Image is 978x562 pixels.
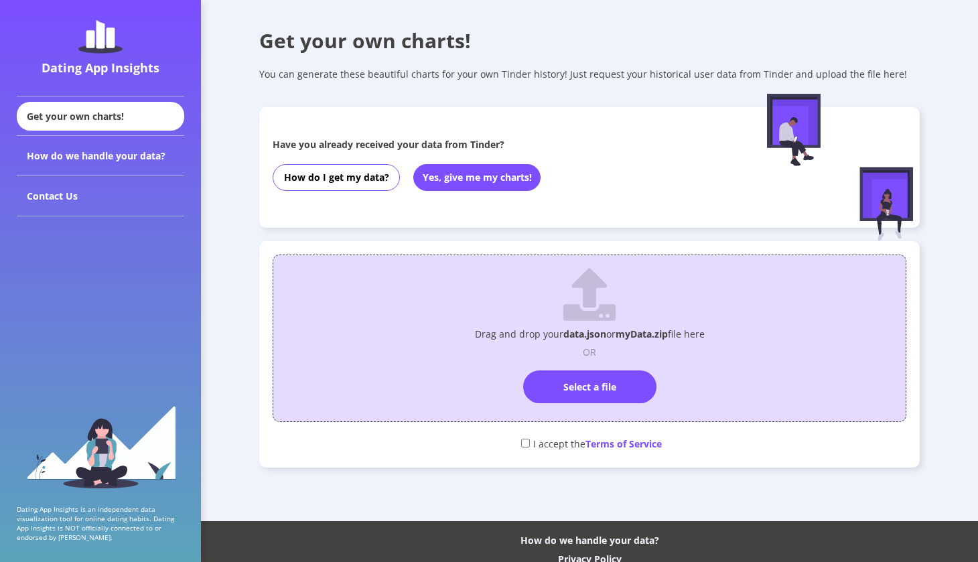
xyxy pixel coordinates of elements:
[259,68,920,80] div: You can generate these beautiful charts for your own Tinder history! Just request your historical...
[259,27,920,54] div: Get your own charts!
[17,136,184,176] div: How do we handle your data?
[523,370,656,403] label: Select a file
[273,432,906,454] div: I accept the
[616,328,668,340] span: myData.zip
[20,60,181,76] div: Dating App Insights
[413,164,541,191] button: Yes, give me my charts!
[273,164,400,191] button: How do I get my data?
[25,405,176,488] img: sidebar_girl.91b9467e.svg
[585,437,662,450] span: Terms of Service
[767,94,821,166] img: male-figure-sitting.c9faa881.svg
[563,268,616,322] img: upload.89845251.svg
[475,328,705,340] p: Drag and drop your or file here
[17,102,184,131] div: Get your own charts!
[520,534,659,547] div: How do we handle your data?
[17,176,184,216] div: Contact Us
[17,504,184,542] p: Dating App Insights is an independent data visualization tool for online dating habits. Dating Ap...
[859,167,913,241] img: female-figure-sitting.afd5d174.svg
[273,138,716,151] div: Have you already received your data from Tinder?
[78,20,123,54] img: dating-app-insights-logo.5abe6921.svg
[583,346,596,358] p: OR
[563,328,606,340] span: data.json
